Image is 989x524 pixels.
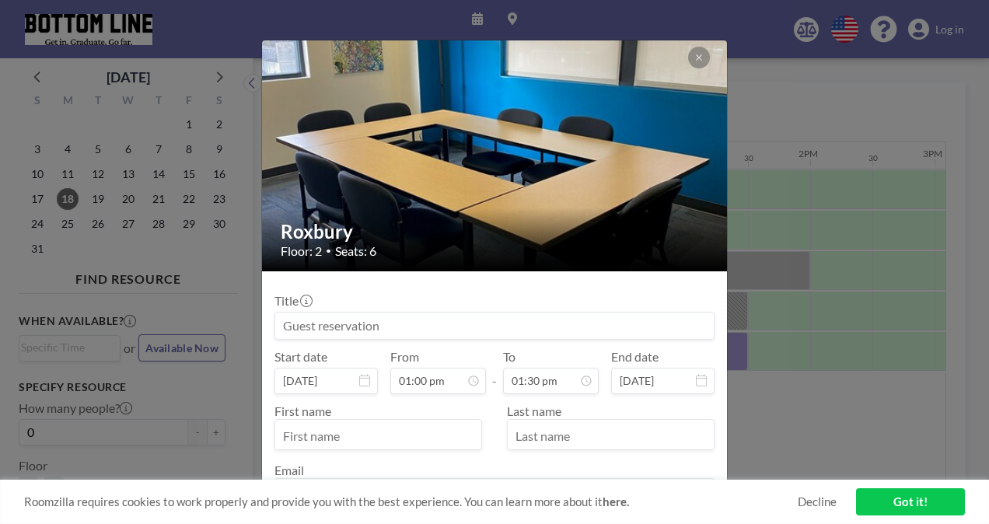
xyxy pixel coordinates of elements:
label: Email [274,463,304,477]
label: Title [274,293,311,309]
span: Roomzilla requires cookies to work properly and provide you with the best experience. You can lea... [24,494,798,509]
a: Decline [798,494,837,509]
a: Got it! [856,488,965,515]
input: First name [275,423,481,449]
label: Start date [274,349,327,365]
span: Seats: 6 [335,243,376,259]
a: here. [603,494,629,508]
label: End date [611,349,659,365]
label: To [503,349,515,365]
span: Floor: 2 [281,243,322,259]
span: - [492,355,497,389]
span: • [326,245,331,257]
input: Last name [508,423,714,449]
h2: Roxbury [281,220,710,243]
label: First name [274,403,331,418]
label: From [390,349,419,365]
label: Last name [507,403,561,418]
input: Guest reservation [275,313,714,339]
